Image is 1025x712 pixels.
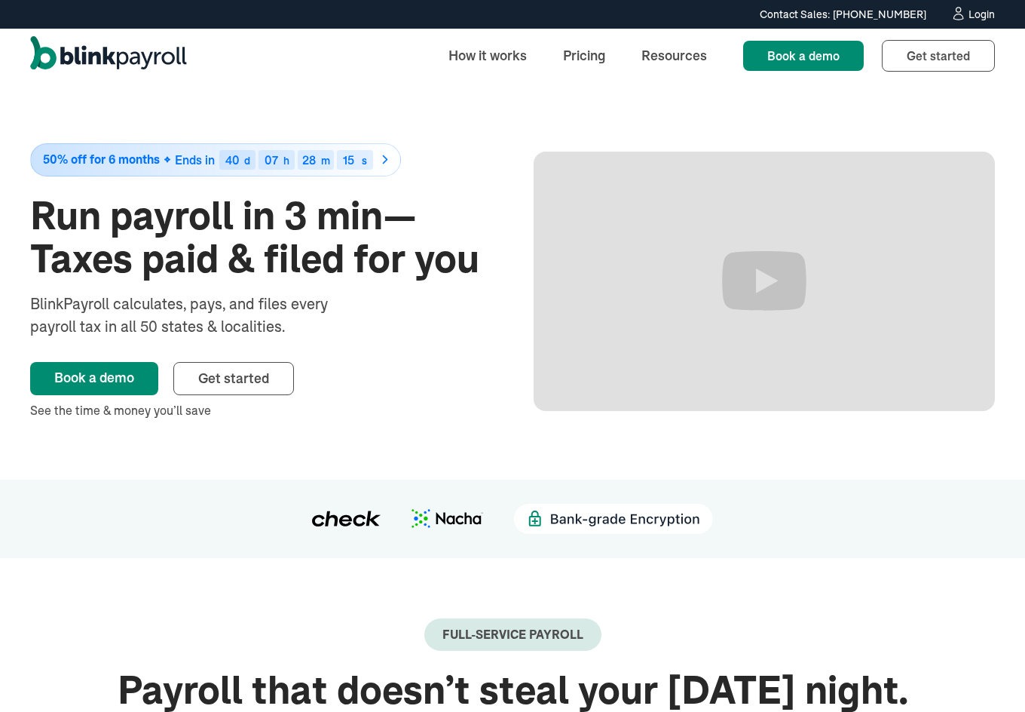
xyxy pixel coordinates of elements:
[30,293,368,338] div: BlinkPayroll calculates, pays, and files every payroll tax in all 50 states & localities.
[743,41,864,71] a: Book a demo
[30,36,187,75] a: home
[551,39,617,72] a: Pricing
[882,40,995,72] a: Get started
[760,7,926,23] div: Contact Sales: [PHONE_NUMBER]
[362,155,367,166] div: s
[442,628,583,642] div: Full-Service payroll
[30,195,491,281] h1: Run payroll in 3 min—Taxes paid & filed for you
[244,155,250,166] div: d
[30,401,491,419] div: See the time & money you’ll save
[343,152,354,167] span: 15
[629,39,719,72] a: Resources
[767,48,840,63] span: Book a demo
[302,152,316,167] span: 28
[225,152,240,167] span: 40
[436,39,539,72] a: How it works
[283,155,289,166] div: h
[43,153,160,166] span: 50% off for 6 months
[534,152,995,411] iframe: Run Payroll in 3 min with BlinkPayroll
[30,362,158,395] a: Book a demo
[950,6,995,23] a: Login
[30,143,491,176] a: 50% off for 6 monthsEnds in40d07h28m15s
[968,9,995,20] div: Login
[173,362,294,395] a: Get started
[907,48,970,63] span: Get started
[321,155,330,166] div: m
[265,152,278,167] span: 07
[198,370,269,387] span: Get started
[30,669,995,712] h2: Payroll that doesn’t steal your [DATE] night.
[175,152,215,167] span: Ends in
